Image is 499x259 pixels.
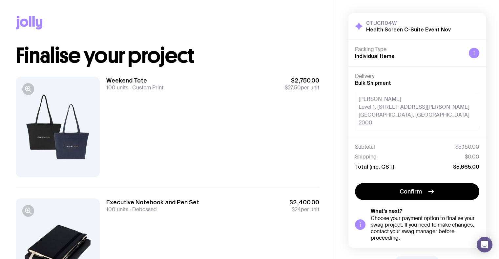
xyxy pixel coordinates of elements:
button: Confirm [355,183,479,200]
span: per unit [285,84,319,91]
h4: Delivery [355,73,479,80]
div: Choose your payment option to finalise your swag project. If you need to make changes, contact yo... [371,215,479,241]
h3: Weekend Tote [106,77,163,84]
span: Custom Print [128,84,163,91]
h1: Finalise your project [16,45,319,66]
span: per unit [289,206,319,213]
h3: 0TUCR04W [366,20,451,26]
h5: What’s next? [371,208,479,214]
span: $2,400.00 [289,198,319,206]
span: Debossed [128,206,157,213]
span: $0.00 [465,154,479,160]
span: Shipping [355,154,377,160]
span: $5,150.00 [455,144,479,150]
span: Bulk Shipment [355,80,391,86]
span: Subtotal [355,144,375,150]
span: Total (inc. GST) [355,163,394,170]
span: 100 units [106,206,128,213]
h3: Executive Notebook and Pen Set [106,198,199,206]
h2: Health Screen C-Suite Event Nov [366,26,451,33]
span: $24 [292,206,301,213]
div: Open Intercom Messenger [477,237,492,252]
span: $27.50 [285,84,301,91]
span: $5,665.00 [453,163,479,170]
h4: Packing Type [355,46,464,53]
div: [PERSON_NAME] Level 1, [STREET_ADDRESS][PERSON_NAME] [GEOGRAPHIC_DATA], [GEOGRAPHIC_DATA] 2000 [355,92,479,130]
span: Individual Items [355,53,394,59]
span: 100 units [106,84,128,91]
span: Confirm [400,188,422,195]
span: $2,750.00 [285,77,319,84]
